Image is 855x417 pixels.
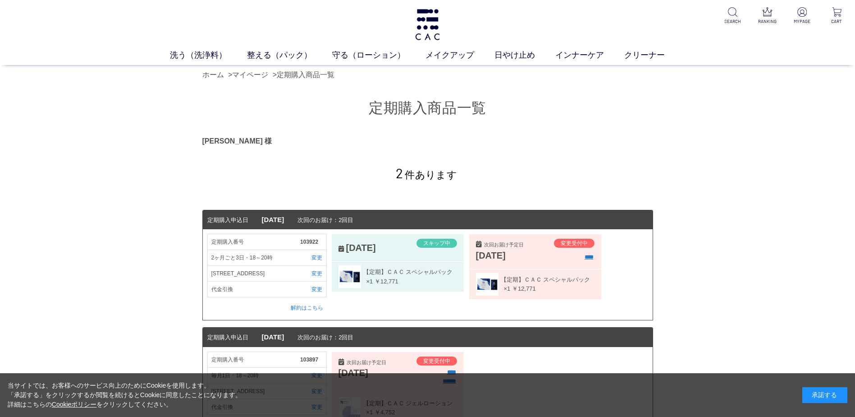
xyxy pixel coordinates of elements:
[338,265,361,288] img: 060401t.jpg
[207,217,248,223] span: 定期購入申込日
[203,328,653,347] dt: 次回のお届け：2回目
[338,359,411,366] div: 次回お届け予定日
[300,285,322,293] a: 変更
[300,238,322,246] span: 103922
[476,249,549,262] div: [DATE]
[202,71,224,79] a: ホーム
[561,240,588,246] span: 変更受付中
[476,241,549,249] div: 次回お届け予定日
[211,285,301,293] span: 代金引換
[338,243,376,253] div: [DATE]
[211,269,301,278] span: [STREET_ADDRESS]
[52,401,97,408] a: Cookieポリシー
[498,275,590,284] span: 【定期】ＣＡＣ スペシャルパック
[300,254,322,262] a: 変更
[722,7,744,25] a: SEARCH
[756,7,778,25] a: RANKING
[423,358,450,364] span: 変更受付中
[756,18,778,25] p: RANKING
[211,356,301,364] span: 定期購入番号
[361,277,373,286] span: ×1
[262,216,284,223] span: [DATE]
[396,169,457,181] span: 件あります
[414,9,441,40] img: logo
[247,49,332,61] a: 整える（パック）
[291,305,323,311] a: 解約はこちら
[791,18,813,25] p: MYPAGE
[332,49,425,61] a: 守る（ローション）
[207,334,248,341] span: 定期購入申込日
[498,284,511,293] span: ×1
[826,7,848,25] a: CART
[262,333,284,341] span: [DATE]
[228,69,270,80] li: >
[826,18,848,25] p: CART
[8,381,242,409] div: 当サイトでは、お客様へのサービス向上のためにCookieを使用します。 「承諾する」をクリックするか閲覧を続けるとCookieに同意したことになります。 詳細はこちらの をクリックしてください。
[425,49,494,61] a: メイクアップ
[494,49,555,61] a: 日やけ止め
[170,49,247,61] a: 洗う（洗浄料）
[361,268,453,277] span: 【定期】ＣＡＣ スペシャルパック
[802,387,847,403] div: 承諾する
[202,98,653,118] h1: 定期購入商品一覧
[375,278,398,285] span: ￥12,771
[300,371,322,380] a: 変更
[423,240,450,246] span: スキップ中
[232,71,268,79] a: マイページ
[211,371,301,380] span: 毎月1日・18～20時
[555,49,624,61] a: インナーケア
[202,136,653,147] div: [PERSON_NAME] 様
[338,366,411,380] div: [DATE]
[624,49,685,61] a: クリーナー
[273,69,337,80] li: >
[300,356,322,364] span: 103897
[211,254,301,262] span: 2ヶ月ごと3日・18～20時
[791,7,813,25] a: MYPAGE
[277,71,334,79] a: 定期購入商品一覧
[396,165,403,181] span: 2
[300,269,322,278] a: 変更
[203,210,653,230] dt: 次回のお届け：2回目
[476,273,498,296] img: 060401t.jpg
[722,18,744,25] p: SEARCH
[211,238,301,246] span: 定期購入番号
[512,285,536,292] span: ￥12,771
